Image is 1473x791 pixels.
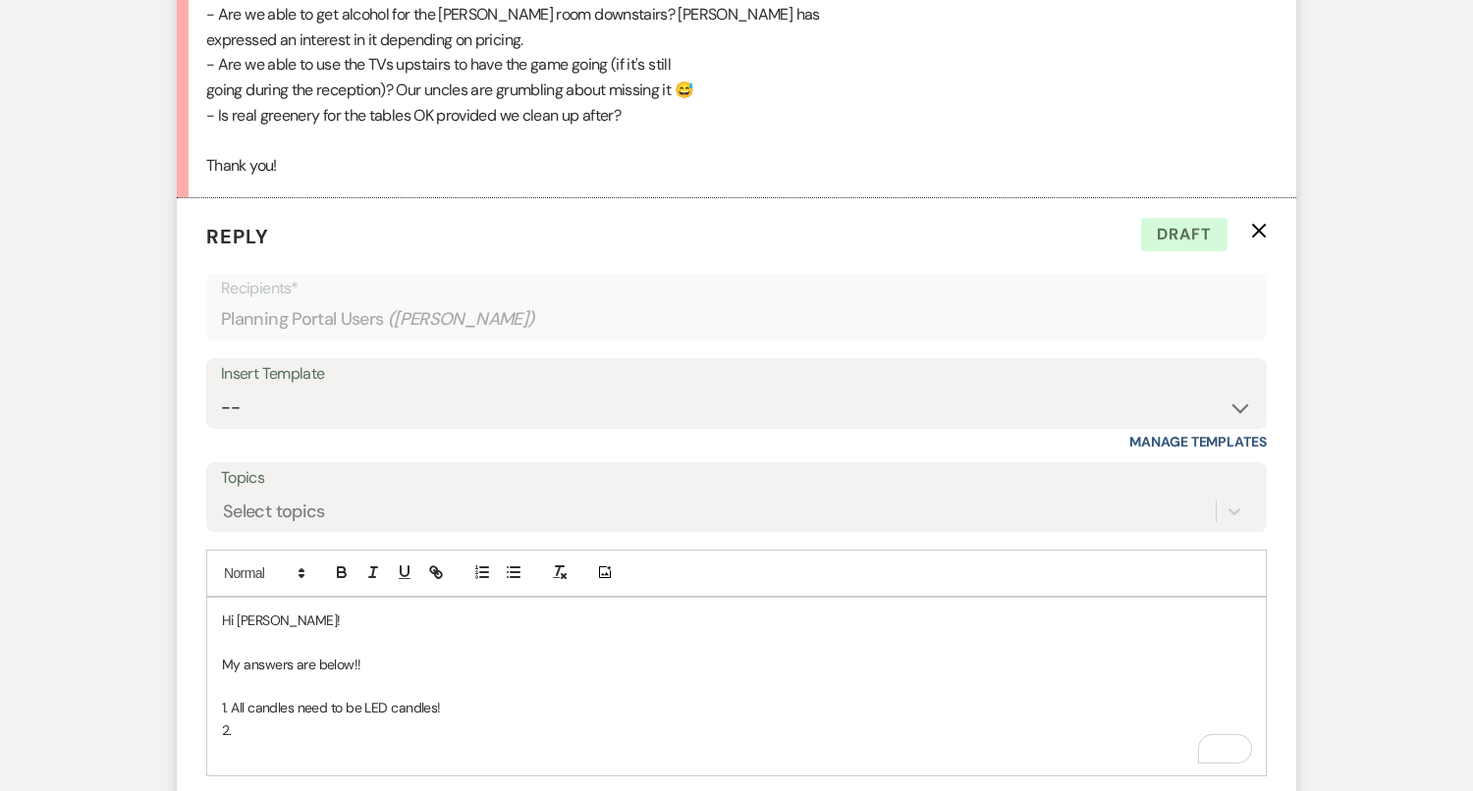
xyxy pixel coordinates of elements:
label: Topics [221,464,1252,493]
span: Reply [206,224,269,249]
p: 1. All candles need to be LED candles! [222,697,1251,718]
a: Manage Templates [1129,433,1267,450]
p: My answers are below!! [222,654,1251,675]
p: Hi [PERSON_NAME]! [222,609,1251,631]
div: Select topics [223,498,325,524]
span: ( [PERSON_NAME] ) [388,306,535,333]
div: Planning Portal Users [221,300,1252,339]
p: 2. [222,719,1251,741]
span: Draft [1141,218,1227,251]
div: To enrich screen reader interactions, please activate Accessibility in Grammarly extension settings [207,598,1266,775]
p: Recipients* [221,276,1252,301]
div: Insert Template [221,360,1252,389]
